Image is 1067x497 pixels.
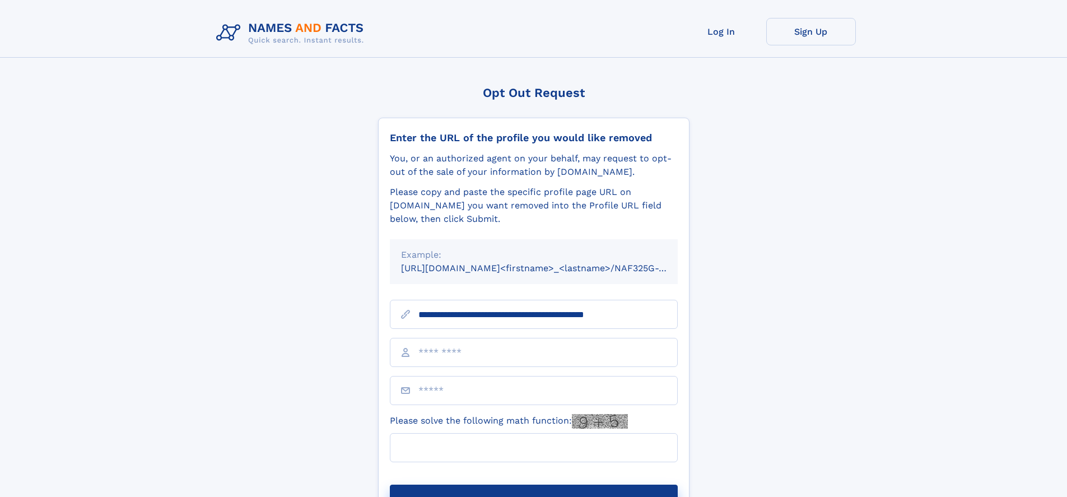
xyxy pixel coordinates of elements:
div: Enter the URL of the profile you would like removed [390,132,678,144]
img: Logo Names and Facts [212,18,373,48]
div: Please copy and paste the specific profile page URL on [DOMAIN_NAME] you want removed into the Pr... [390,185,678,226]
div: You, or an authorized agent on your behalf, may request to opt-out of the sale of your informatio... [390,152,678,179]
label: Please solve the following math function: [390,414,628,429]
a: Log In [677,18,766,45]
div: Example: [401,248,667,262]
a: Sign Up [766,18,856,45]
small: [URL][DOMAIN_NAME]<firstname>_<lastname>/NAF325G-xxxxxxxx [401,263,699,273]
div: Opt Out Request [378,86,689,100]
